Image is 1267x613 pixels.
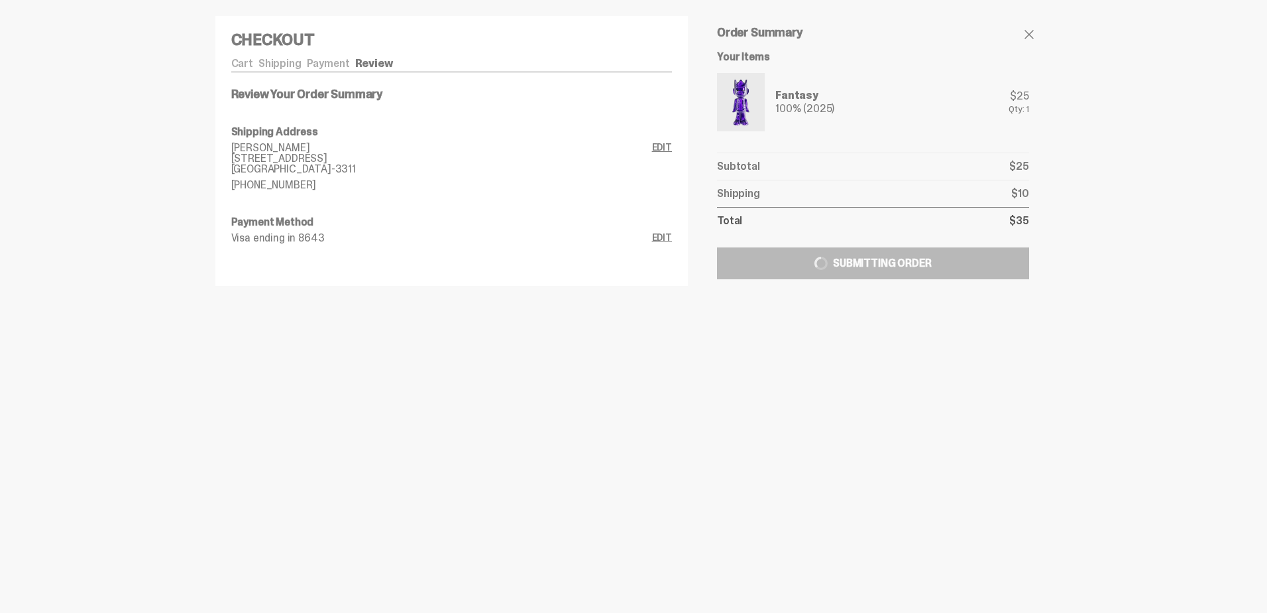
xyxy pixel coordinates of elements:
[231,153,652,164] p: [STREET_ADDRESS]
[717,216,742,226] p: Total
[231,233,652,243] p: Visa ending in 8643
[775,90,834,101] div: Fantasy
[355,56,393,70] a: Review
[231,127,673,137] h6: Shipping Address
[231,180,652,190] p: [PHONE_NUMBER]
[258,56,302,70] a: Shipping
[1009,161,1029,172] p: $25
[717,188,760,199] p: Shipping
[717,52,1028,62] h6: Your Items
[720,76,762,129] img: Yahoo-HG---1.png
[231,56,253,70] a: Cart
[1009,91,1028,102] div: $25
[652,233,672,243] a: Edit
[1009,104,1028,113] div: Qty: 1
[231,88,673,100] h5: Review Your Order Summary
[717,161,760,172] p: Subtotal
[775,103,834,114] div: 100% (2025)
[1009,216,1029,226] p: $35
[231,164,652,174] p: [GEOGRAPHIC_DATA]-3311
[231,32,673,48] h4: Checkout
[231,143,652,153] p: [PERSON_NAME]
[717,27,1028,38] h5: Order Summary
[1011,188,1029,199] p: $10
[231,217,673,228] h6: Payment Method
[652,143,672,190] a: Edit
[307,56,350,70] a: Payment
